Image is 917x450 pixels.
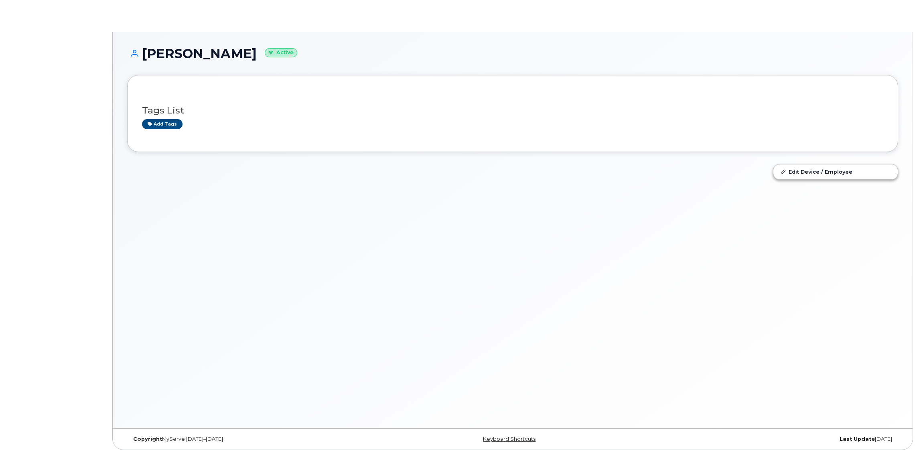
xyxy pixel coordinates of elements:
[142,119,183,129] a: Add tags
[127,47,898,61] h1: [PERSON_NAME]
[641,436,898,442] div: [DATE]
[840,436,875,442] strong: Last Update
[773,164,898,179] a: Edit Device / Employee
[142,105,883,116] h3: Tags List
[133,436,162,442] strong: Copyright
[483,436,536,442] a: Keyboard Shortcuts
[127,436,384,442] div: MyServe [DATE]–[DATE]
[265,48,297,57] small: Active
